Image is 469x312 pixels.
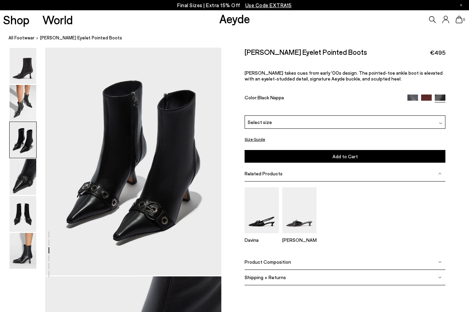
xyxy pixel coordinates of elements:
img: svg%3E [438,172,442,175]
img: Halima Eyelet Pointed Boots - Image 5 [10,196,36,232]
p: Final Sizes | Extra 15% Off [177,1,292,10]
span: [PERSON_NAME] Eyelet Pointed Boots [40,34,122,41]
img: Halima Eyelet Pointed Boots - Image 4 [10,159,36,195]
p: [PERSON_NAME] takes cues from early '00s design. The pointed-toe ankle boot is elevated with an e... [245,70,445,82]
a: Davina Eyelet Slingback Pumps Davina [245,228,279,243]
span: €495 [430,48,445,57]
span: Select size [248,118,272,125]
img: Halima Eyelet Pointed Boots - Image 1 [10,48,36,84]
span: Add to Cart [333,153,358,159]
h2: [PERSON_NAME] Eyelet Pointed Boots [245,48,367,56]
a: Shop [3,14,29,26]
span: Navigate to /collections/ss25-final-sizes [245,2,292,8]
p: [PERSON_NAME] [282,237,316,243]
img: Danielle Eyelet Mules [282,187,316,233]
button: Size Guide [245,135,265,143]
p: Davina [245,237,279,243]
img: svg%3E [438,260,442,264]
span: Shipping + Returns [245,274,286,280]
img: Halima Eyelet Pointed Boots - Image 3 [10,122,36,158]
img: Halima Eyelet Pointed Boots - Image 2 [10,85,36,121]
a: 0 [456,16,463,23]
img: svg%3E [439,122,442,125]
span: Product Composition [245,259,291,265]
div: Color: [245,95,401,102]
a: World [42,14,73,26]
img: svg%3E [438,276,442,279]
a: Danielle Eyelet Mules [PERSON_NAME] [282,228,316,243]
nav: breadcrumb [9,29,469,48]
span: Related Products [245,171,283,176]
span: 0 [463,18,466,22]
span: Black Nappa [258,95,284,100]
a: Aeyde [219,11,250,26]
img: Davina Eyelet Slingback Pumps [245,187,279,233]
button: Add to Cart [245,150,445,163]
a: All Footwear [9,34,35,41]
img: Halima Eyelet Pointed Boots - Image 6 [10,233,36,269]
